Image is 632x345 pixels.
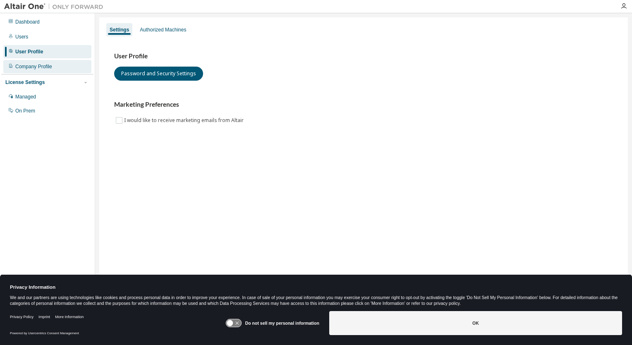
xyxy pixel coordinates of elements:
[15,34,28,40] div: Users
[5,79,45,86] div: License Settings
[15,93,36,100] div: Managed
[114,67,203,81] button: Password and Security Settings
[15,108,35,114] div: On Prem
[15,63,52,70] div: Company Profile
[114,101,613,109] h3: Marketing Preferences
[110,26,129,33] div: Settings
[114,52,613,60] h3: User Profile
[140,26,186,33] div: Authorized Machines
[15,48,43,55] div: User Profile
[15,19,40,25] div: Dashboard
[124,115,245,125] label: I would like to receive marketing emails from Altair
[4,2,108,11] img: Altair One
